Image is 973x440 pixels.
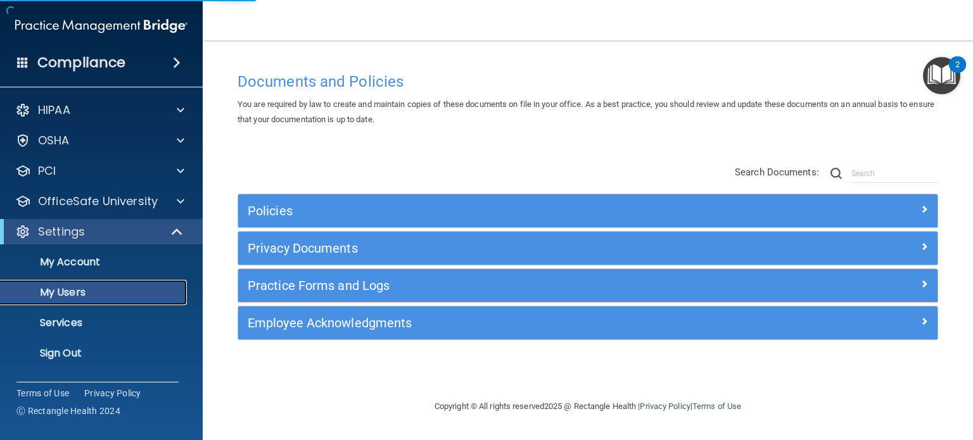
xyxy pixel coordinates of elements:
a: Employee Acknowledgments [248,313,928,333]
a: Terms of Use [692,401,741,411]
span: You are required by law to create and maintain copies of these documents on file in your office. ... [238,99,934,124]
h4: Compliance [37,54,125,72]
h5: Policies [248,204,753,218]
div: Copyright © All rights reserved 2025 @ Rectangle Health | | [357,386,819,427]
p: Sign Out [8,347,181,360]
h4: Documents and Policies [238,73,938,90]
a: Settings [15,224,184,239]
p: HIPAA [38,103,70,118]
p: PCI [38,163,56,179]
h5: Employee Acknowledgments [248,316,753,330]
span: Ⓒ Rectangle Health 2024 [16,405,120,417]
a: Privacy Documents [248,238,928,258]
iframe: Drift Widget Chat Controller [754,351,958,401]
input: Search [851,164,938,183]
span: Search Documents: [735,167,819,178]
h5: Practice Forms and Logs [248,279,753,292]
a: Policies [248,201,928,221]
h5: Privacy Documents [248,241,753,255]
img: ic-search.3b580494.png [830,168,842,179]
a: PCI [15,163,184,179]
a: HIPAA [15,103,184,118]
p: My Users [8,286,181,299]
p: OSHA [38,133,70,148]
a: OSHA [15,133,184,148]
a: Practice Forms and Logs [248,275,928,296]
img: PMB logo [15,13,188,39]
p: My Account [8,256,181,268]
a: Terms of Use [16,387,69,399]
button: Open Resource Center, 2 new notifications [923,57,960,94]
p: OfficeSafe University [38,194,158,209]
a: Privacy Policy [84,387,141,399]
div: 2 [955,65,960,81]
p: Settings [38,224,85,239]
p: Services [8,317,181,329]
a: Privacy Policy [640,401,690,411]
a: OfficeSafe University [15,194,184,209]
